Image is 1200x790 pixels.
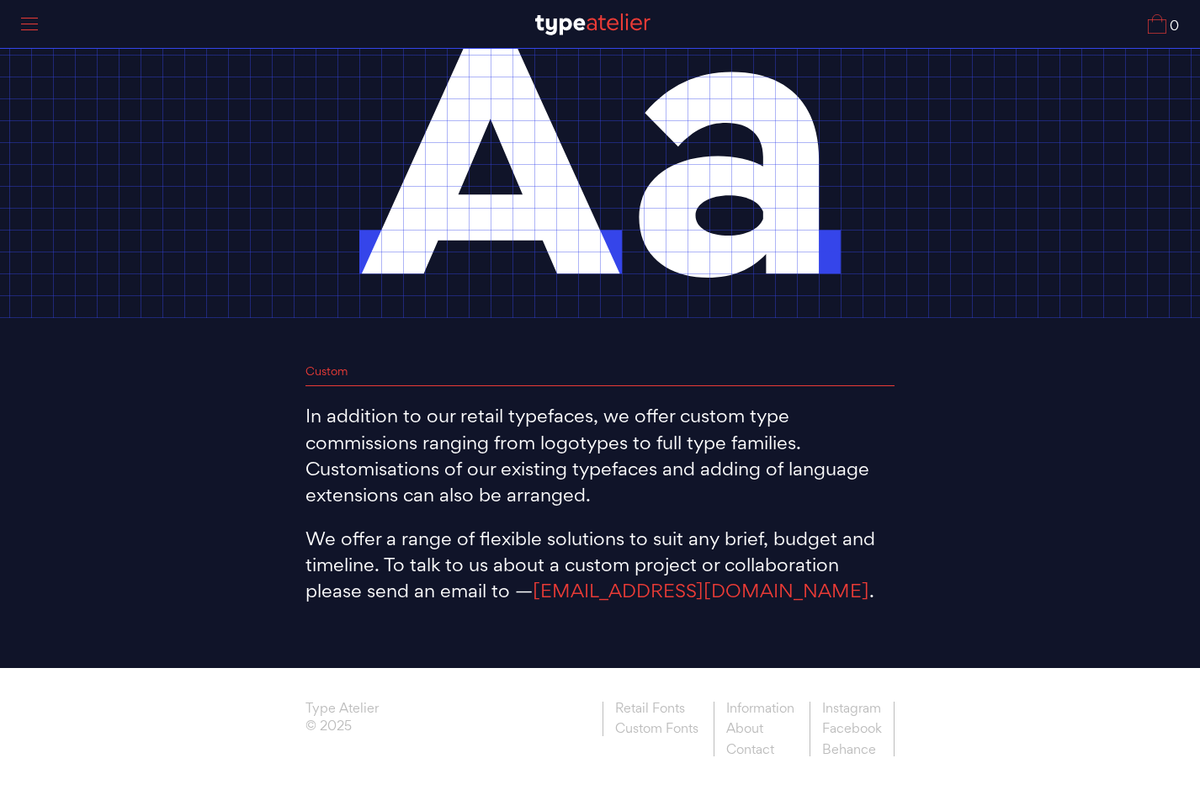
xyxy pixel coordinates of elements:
[535,13,650,35] img: TA_Logo.svg
[603,718,710,736] a: Custom Fonts
[603,702,710,719] a: Retail Fonts
[714,702,806,719] a: Information
[305,526,895,605] p: We offer a range of flexible solutions to suit any brief, budget and timeline. To talk to us abou...
[714,718,806,740] a: About
[305,702,379,720] a: Type Atelier
[714,740,806,757] a: Contact
[305,403,895,508] p: In addition to our retail typefaces, we offer custom type commissions ranging from logotypes to f...
[1166,19,1179,34] span: 0
[305,363,895,386] h1: Custom
[1148,14,1166,34] img: Cart_Icon.svg
[810,718,895,740] a: Facebook
[810,740,895,757] a: Behance
[1148,14,1179,34] a: 0
[305,719,379,738] span: © 2025
[533,578,869,605] a: [EMAIL_ADDRESS][DOMAIN_NAME]
[810,702,895,719] a: Instagram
